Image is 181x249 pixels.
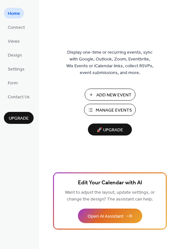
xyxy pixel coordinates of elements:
[4,91,34,102] a: Contact Us
[4,8,24,18] a: Home
[8,24,25,31] span: Connect
[8,66,25,73] span: Settings
[78,209,142,223] button: Open AI Assistant
[4,49,26,60] a: Design
[4,36,24,46] a: Views
[65,188,155,204] span: Want to adjust the layout, update settings, or change the design? The assistant can help.
[9,115,29,122] span: Upgrade
[88,213,123,220] span: Open AI Assistant
[84,104,136,116] button: Manage Events
[4,112,34,124] button: Upgrade
[8,38,20,45] span: Views
[8,10,20,17] span: Home
[96,92,132,99] span: Add New Event
[8,94,30,101] span: Contact Us
[78,179,142,188] span: Edit Your Calendar with AI
[4,22,29,32] a: Connect
[8,80,18,87] span: Form
[66,49,154,76] span: Display one-time or recurring events, sync with Google, Outlook, Zoom, Eventbrite, Wix Events or ...
[92,126,128,135] span: 🚀 Upgrade
[85,89,135,101] button: Add New Event
[4,63,28,74] a: Settings
[4,77,22,88] a: Form
[96,107,132,114] span: Manage Events
[88,124,132,135] button: 🚀 Upgrade
[8,52,22,59] span: Design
